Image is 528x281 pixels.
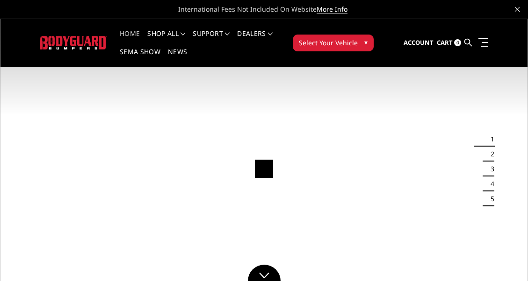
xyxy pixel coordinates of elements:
[168,49,187,67] a: News
[248,265,281,281] a: Click to Down
[40,36,107,49] img: BODYGUARD BUMPERS
[193,30,230,49] a: Support
[485,132,494,147] button: 1 of 5
[437,38,453,47] span: Cart
[454,39,461,46] span: 0
[147,30,185,49] a: shop all
[237,30,273,49] a: Dealers
[404,30,434,56] a: Account
[485,147,494,162] button: 2 of 5
[299,38,358,48] span: Select Your Vehicle
[485,191,494,206] button: 5 of 5
[364,37,368,47] span: ▾
[317,5,347,14] a: More Info
[404,38,434,47] span: Account
[485,162,494,176] button: 3 of 5
[293,35,374,51] button: Select Your Vehicle
[485,176,494,191] button: 4 of 5
[437,30,461,56] a: Cart 0
[120,30,140,49] a: Home
[120,49,160,67] a: SEMA Show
